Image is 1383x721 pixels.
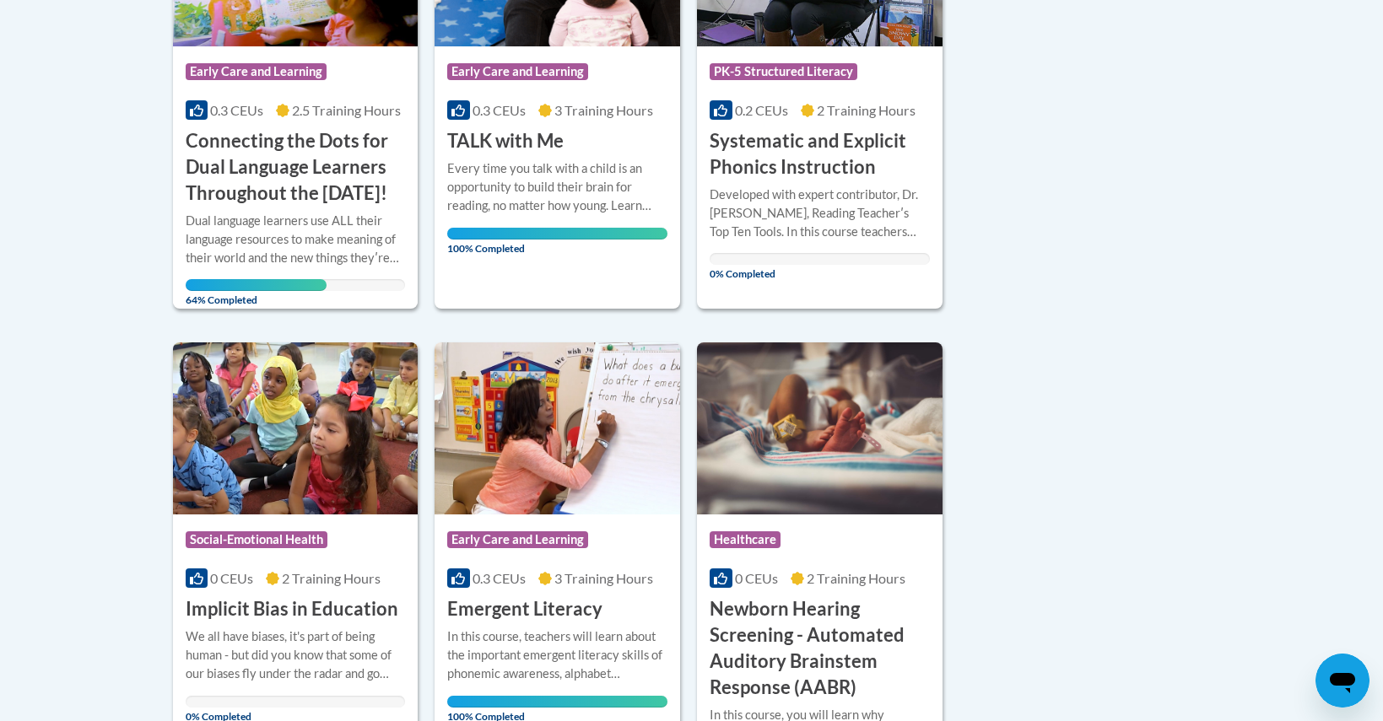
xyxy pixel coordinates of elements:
[554,102,653,118] span: 3 Training Hours
[735,570,778,586] span: 0 CEUs
[710,596,930,700] h3: Newborn Hearing Screening - Automated Auditory Brainstem Response (AABR)
[710,186,930,241] div: Developed with expert contributor, Dr. [PERSON_NAME], Reading Teacherʹs Top Ten Tools. In this co...
[447,627,667,683] div: In this course, teachers will learn about the important emergent literacy skills of phonemic awar...
[710,531,781,548] span: Healthcare
[554,570,653,586] span: 3 Training Hours
[186,128,406,206] h3: Connecting the Dots for Dual Language Learners Throughout the [DATE]!
[282,570,381,586] span: 2 Training Hours
[435,342,680,514] img: Course Logo
[186,279,327,306] span: 64% Completed
[447,228,667,255] span: 100% Completed
[817,102,916,118] span: 2 Training Hours
[710,63,857,80] span: PK-5 Structured Literacy
[447,696,667,708] div: Your progress
[186,212,406,267] div: Dual language learners use ALL their language resources to make meaning of their world and the ne...
[710,128,930,180] h3: Systematic and Explicit Phonics Instruction
[447,531,588,548] span: Early Care and Learning
[473,570,526,586] span: 0.3 CEUs
[173,342,419,514] img: Course Logo
[447,596,602,622] h3: Emergent Literacy
[447,228,667,239] div: Your progress
[210,570,253,586] span: 0 CEUs
[292,102,401,118] span: 2.5 Training Hours
[697,342,943,514] img: Course Logo
[186,279,327,291] div: Your progress
[186,63,327,80] span: Early Care and Learning
[186,531,327,548] span: Social-Emotional Health
[447,159,667,215] div: Every time you talk with a child is an opportunity to build their brain for reading, no matter ho...
[1315,654,1369,708] iframe: Button to launch messaging window
[807,570,905,586] span: 2 Training Hours
[186,627,406,683] div: We all have biases, it's part of being human - but did you know that some of our biases fly under...
[447,128,564,154] h3: TALK with Me
[735,102,788,118] span: 0.2 CEUs
[473,102,526,118] span: 0.3 CEUs
[447,63,588,80] span: Early Care and Learning
[186,596,398,622] h3: Implicit Bias in Education
[210,102,263,118] span: 0.3 CEUs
